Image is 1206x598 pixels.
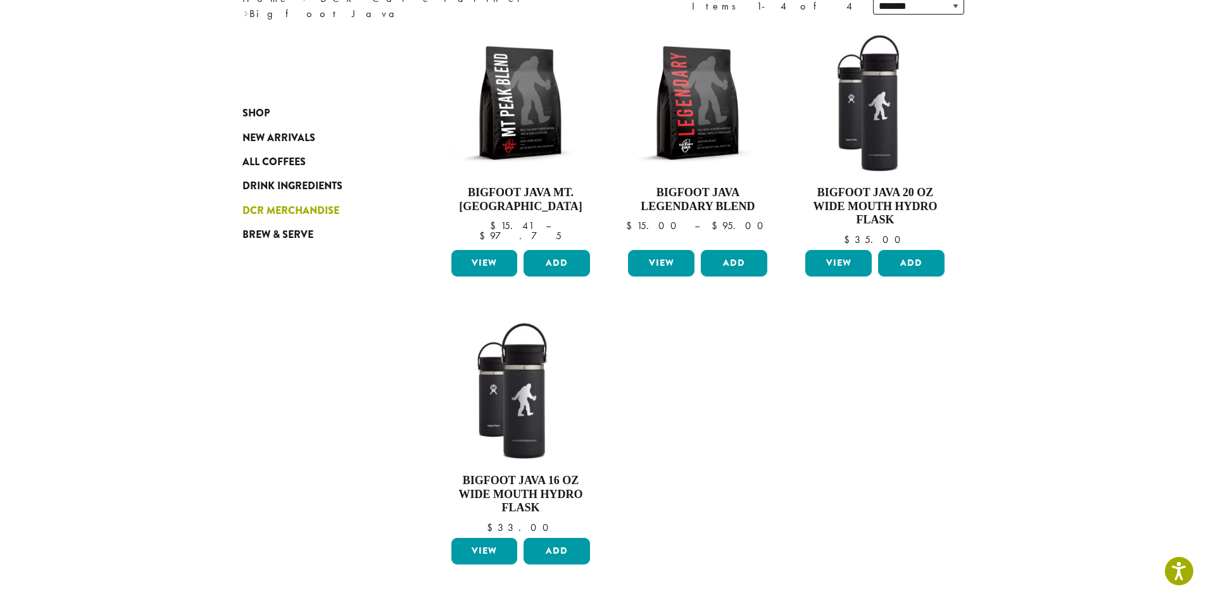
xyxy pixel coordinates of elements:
[625,186,770,213] h4: Bigfoot Java Legendary Blend
[625,30,770,245] a: Bigfoot Java Legendary Blend
[712,219,722,232] span: $
[490,219,501,232] span: $
[479,229,562,242] bdi: 97.75
[242,227,313,243] span: Brew & Serve
[242,106,270,121] span: Shop
[626,219,637,232] span: $
[712,219,769,232] bdi: 95.00
[490,219,534,232] bdi: 15.41
[802,30,948,176] img: LO2867-BFJ-Hydro-Flask-20oz-WM-wFlex-Sip-Lid-Black-300x300.jpg
[626,219,682,232] bdi: 15.00
[448,318,593,464] img: LO2863-BFJ-Hydro-Flask-16oz-WM-wFlex-Sip-Lid-Black-300x300.jpg
[242,199,394,223] a: DCR Merchandise
[802,186,948,227] h4: Bigfoot Java 20 oz Wide Mouth Hydro Flask
[242,203,339,219] span: DCR Merchandise
[448,474,594,515] h4: Bigfoot Java 16 oz Wide Mouth Hydro Flask
[487,521,555,534] bdi: 33.00
[487,521,498,534] span: $
[694,219,700,232] span: –
[451,538,518,564] a: View
[802,30,948,245] a: Bigfoot Java 20 oz Wide Mouth Hydro Flask $35.00
[451,250,518,277] a: View
[844,233,855,246] span: $
[242,223,394,247] a: Brew & Serve
[701,250,767,277] button: Add
[805,250,872,277] a: View
[242,150,394,174] a: All Coffees
[242,130,315,146] span: New Arrivals
[448,318,594,533] a: Bigfoot Java 16 oz Wide Mouth Hydro Flask $33.00
[524,250,590,277] button: Add
[878,250,945,277] button: Add
[628,250,694,277] a: View
[448,30,594,245] a: Bigfoot Java Mt. [GEOGRAPHIC_DATA]
[242,125,394,149] a: New Arrivals
[625,30,770,176] img: BFJ_Legendary_12oz-300x300.png
[479,229,490,242] span: $
[244,2,248,22] span: ›
[242,174,394,198] a: Drink Ingredients
[448,186,594,213] h4: Bigfoot Java Mt. [GEOGRAPHIC_DATA]
[242,154,306,170] span: All Coffees
[844,233,907,246] bdi: 35.00
[448,30,593,176] img: BFJ_MtPeak_12oz-300x300.png
[242,178,342,194] span: Drink Ingredients
[242,101,394,125] a: Shop
[524,538,590,564] button: Add
[546,219,551,232] span: –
